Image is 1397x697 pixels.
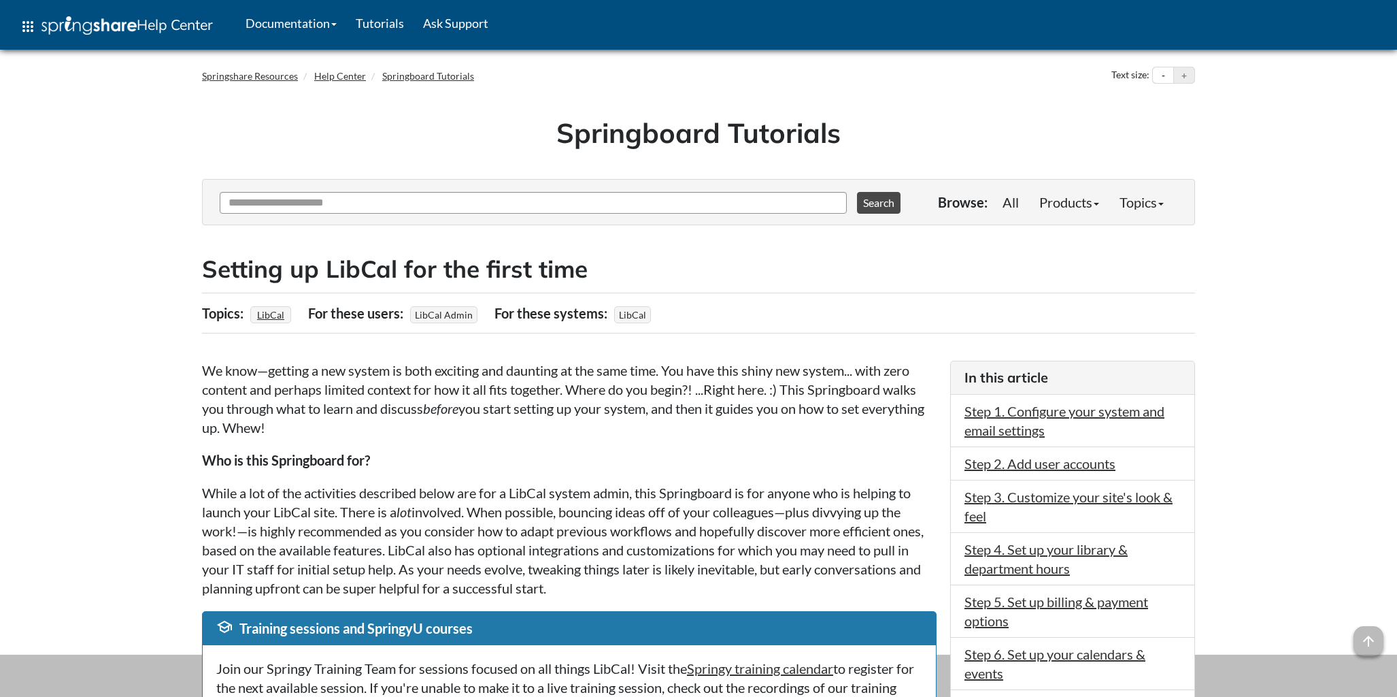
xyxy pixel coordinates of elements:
a: Tutorials [346,6,414,40]
a: Topics [1109,189,1174,216]
a: Step 2. Add user accounts [964,455,1115,472]
em: before [423,400,458,417]
span: school [216,619,233,635]
span: LibCal [614,306,651,323]
em: lot [397,504,411,520]
a: Springy training calendar [687,660,833,677]
a: Ask Support [414,6,498,40]
a: Step 4. Set up your library & department hours [964,541,1128,577]
span: Training sessions and SpringyU courses [239,620,473,636]
a: apps Help Center [10,6,222,47]
div: This site uses cookies as well as records your IP address for usage statistics. [188,665,1209,687]
div: Topics: [202,300,247,326]
p: While a lot of the activities described below are for a LibCal system admin, this Springboard is ... [202,483,937,598]
h1: Springboard Tutorials [212,114,1185,152]
span: LibCal Admin [410,306,477,323]
a: All [992,189,1029,216]
a: Springshare Resources [202,70,298,82]
a: Documentation [236,6,346,40]
span: apps [20,18,36,35]
button: Search [857,192,901,214]
span: Help Center [137,16,213,33]
span: arrow_upward [1353,626,1383,656]
a: Help Center [314,70,366,82]
div: For these systems: [494,300,611,326]
a: Step 6. Set up your calendars & events [964,646,1145,681]
h2: Setting up LibCal for the first time [202,253,1195,286]
a: Springboard Tutorials [382,70,474,82]
button: Decrease text size [1153,67,1173,84]
a: Step 1. Configure your system and email settings [964,403,1164,438]
a: Products [1029,189,1109,216]
img: Springshare [41,16,137,35]
div: Text size: [1109,67,1152,84]
div: For these users: [308,300,407,326]
a: Step 3. Customize your site's look & feel [964,489,1173,524]
strong: Who is this Springboard for? [202,452,370,468]
button: Increase text size [1174,67,1194,84]
a: arrow_upward [1353,628,1383,644]
a: Step 5. Set up billing & payment options [964,594,1148,629]
p: We know—getting a new system is both exciting and daunting at the same time. You have this shiny ... [202,361,937,437]
a: LibCal [255,305,286,325]
h3: In this article [964,368,1181,387]
p: Browse: [938,193,988,212]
